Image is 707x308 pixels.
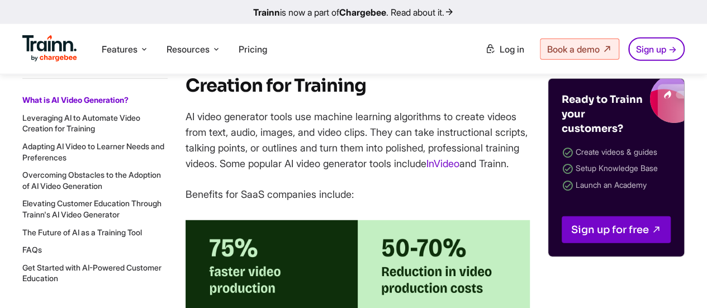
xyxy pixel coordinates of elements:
[253,7,280,18] b: Trainn
[167,43,210,55] span: Resources
[22,95,129,105] a: What is AI Video Generation?
[339,7,386,18] b: Chargebee
[22,170,161,191] a: Overcoming Obstacles to the Adoption of AI Video Generation
[562,92,646,136] h4: Ready to Trainn your customers?
[562,216,671,243] a: Sign up for free
[547,44,600,55] span: Book a demo
[500,44,524,55] span: Log in
[478,39,531,59] a: Log in
[540,39,619,60] a: Book a demo
[22,227,142,236] a: The Future of AI as a Training Tool
[22,141,164,162] a: Adapting AI Video to Learner Needs and Preferences
[22,198,162,219] a: Elevating Customer Education Through Trainn's AI Video Generator
[186,109,530,172] p: AI video generator tools use machine learning algorithms to create videos from text, audio, image...
[562,145,671,161] li: Create videos & guides
[651,254,707,308] iframe: Chat Widget
[628,37,685,61] a: Sign up →
[562,161,671,177] li: Setup Knowledge Base
[186,187,530,202] p: Benefits for SaaS companies include:
[22,35,77,62] img: Trainn Logo
[102,43,137,55] span: Features
[22,263,162,283] a: Get Started with AI-Powered Customer Education
[426,158,459,169] a: InVideo
[571,79,684,124] img: Trainn blogs
[562,178,671,194] li: Launch an Academy
[239,44,267,55] a: Pricing
[22,113,140,134] a: Leveraging AI to Automate Video Creation for Training
[22,245,42,254] a: FAQs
